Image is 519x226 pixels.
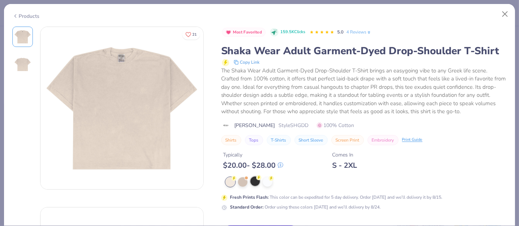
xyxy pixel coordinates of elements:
[226,29,231,35] img: Most Favorited sort
[41,27,203,189] img: Front
[346,29,372,35] a: 4 Reviews
[221,67,507,116] div: The Shaka Wear Adult Garment-Dyed Drop-Shoulder T-Shirt brings an easygoing vibe to any Greek lif...
[223,151,283,159] div: Typically
[337,29,343,35] span: 5.0
[279,122,309,129] span: Style SHGDD
[221,135,241,145] button: Shirts
[12,12,40,20] div: Products
[332,151,357,159] div: Comes In
[14,56,31,73] img: Back
[230,204,264,210] strong: Standard Order :
[310,27,334,38] div: 5.0 Stars
[498,7,512,21] button: Close
[230,204,381,210] div: Order using these colors [DATE] and we’ll delivery by 8/24.
[280,29,305,35] span: 159.5K Clicks
[221,44,507,58] div: Shaka Wear Adult Garment-Dyed Drop-Shoulder T-Shirt
[222,28,266,37] button: Badge Button
[230,194,443,201] div: This color can be expedited for 5 day delivery. Order [DATE] and we’ll delivery it by 8/15.
[317,122,354,129] span: 100% Cotton
[402,137,423,143] div: Print Guide
[368,135,399,145] button: Embroidery
[223,161,283,170] div: $ 20.00 - $ 28.00
[231,58,262,67] button: copy to clipboard
[233,30,262,34] span: Most Favorited
[221,123,231,128] img: brand logo
[235,122,275,129] span: [PERSON_NAME]
[14,28,31,45] img: Front
[267,135,291,145] button: T-Shirts
[331,135,364,145] button: Screen Print
[245,135,263,145] button: Tops
[332,161,357,170] div: S - 2XL
[192,33,197,36] span: 21
[295,135,328,145] button: Short Sleeve
[230,194,269,200] strong: Fresh Prints Flash :
[182,29,200,40] button: Like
